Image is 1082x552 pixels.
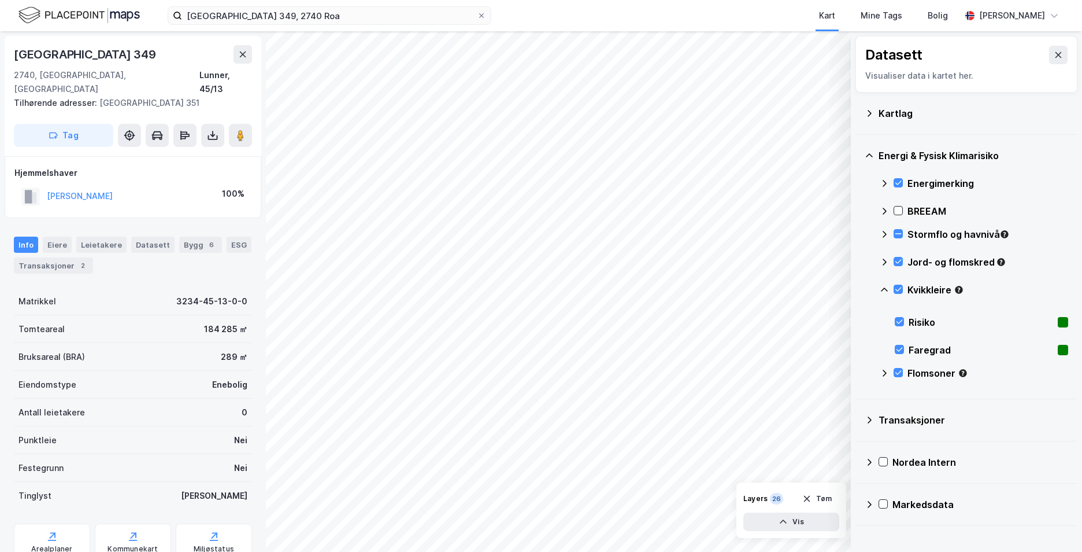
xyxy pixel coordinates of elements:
div: Transaksjoner [879,413,1068,427]
div: Tomteareal [18,322,65,336]
div: Datasett [131,237,175,253]
div: Nei [234,461,247,475]
div: Hjemmelshaver [14,166,251,180]
div: 100% [222,187,244,201]
div: Tooltip anchor [996,257,1006,267]
div: 289 ㎡ [221,350,247,364]
div: Mine Tags [861,9,902,23]
div: Energi & Fysisk Klimarisiko [879,149,1068,163]
div: Eiere [43,237,72,253]
button: Vis [743,513,839,531]
div: 2740, [GEOGRAPHIC_DATA], [GEOGRAPHIC_DATA] [14,68,199,96]
div: 26 [770,493,783,505]
div: Leietakere [76,237,127,253]
div: ESG [227,237,251,253]
div: 2 [77,260,88,271]
button: Tag [14,124,113,147]
div: Flomsoner [907,366,1068,380]
div: Bygg [179,237,222,253]
input: Søk på adresse, matrikkel, gårdeiere, leietakere eller personer [182,7,477,24]
div: [PERSON_NAME] [181,489,247,503]
div: Kartlag [879,106,1068,120]
div: BREEAM [907,204,1068,218]
div: [GEOGRAPHIC_DATA] 351 [14,96,243,110]
div: Antall leietakere [18,406,85,419]
div: Faregrad [909,343,1053,357]
div: Energimerking [907,176,1068,190]
div: 3234-45-13-0-0 [176,295,247,308]
div: [GEOGRAPHIC_DATA] 349 [14,45,158,64]
div: 6 [206,239,217,251]
div: Datasett [865,46,922,64]
div: Festegrunn [18,461,64,475]
div: Eiendomstype [18,378,76,392]
div: Nei [234,433,247,447]
div: Layers [743,494,768,503]
div: Risiko [909,315,1053,329]
div: Tinglyst [18,489,51,503]
div: Markedsdata [892,498,1068,511]
div: Transaksjoner [14,257,93,274]
div: Tooltip anchor [999,229,1010,240]
div: [PERSON_NAME] [979,9,1045,23]
div: Kart [819,9,835,23]
div: Lunner, 45/13 [199,68,252,96]
div: Nordea Intern [892,455,1068,469]
img: logo.f888ab2527a4732fd821a326f86c7f29.svg [18,5,140,25]
div: Enebolig [212,378,247,392]
div: Bruksareal (BRA) [18,350,85,364]
span: Tilhørende adresser: [14,98,99,108]
div: Jord- og flomskred [907,255,1068,269]
div: Stormflo og havnivå [907,227,1068,241]
iframe: Chat Widget [1024,496,1082,552]
div: Info [14,237,38,253]
div: Punktleie [18,433,57,447]
div: 0 [242,406,247,419]
div: Kvikkleire [907,283,1068,297]
div: Tooltip anchor [954,285,964,295]
div: 184 285 ㎡ [204,322,247,336]
div: Matrikkel [18,295,56,308]
div: Tooltip anchor [958,368,968,378]
button: Tøm [795,490,839,508]
div: Bolig [928,9,948,23]
div: Visualiser data i kartet her. [865,69,1068,83]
